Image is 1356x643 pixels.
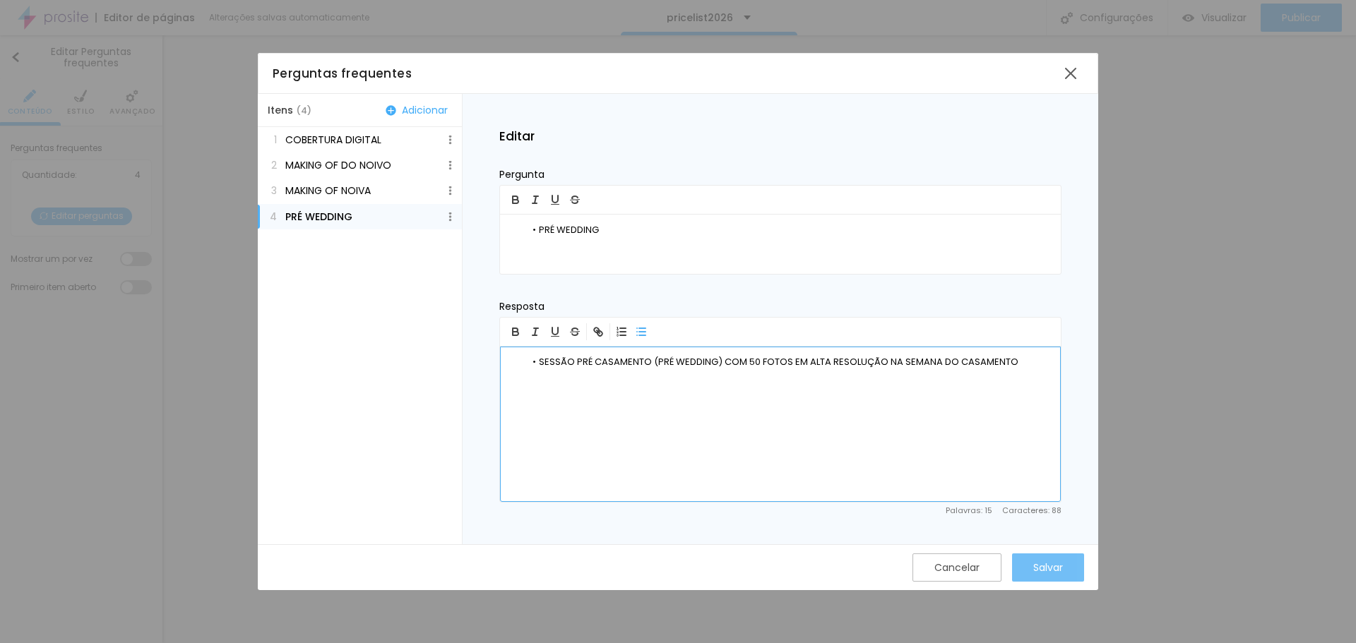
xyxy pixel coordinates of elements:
span: 1 [268,134,277,145]
button: Cancelar [912,553,1001,582]
h2: Editar [499,131,1061,143]
li: PRÉ WEDDING [525,224,1050,236]
div: Perguntas frequentes [273,64,1058,83]
span: 3 [268,185,277,196]
p: MAKING OF NOIVA [285,185,371,196]
span: Palavras : 15 [946,507,992,515]
p: COBERTURA DIGITAL [285,134,381,145]
p: Resposta [499,301,1061,311]
button: 1COBERTURA DIGITAL [258,127,462,152]
div: Salvar [1033,562,1063,573]
img: Icone [446,212,455,221]
span: 2 [268,160,277,171]
li: SESSÃO PRÉ CASAMENTO (PRÉ WEDDING) COM 50 FOTOS EM ALTA RESOLUÇÃO NA SEMANA DO CASAMENTO [525,356,1050,368]
p: MAKING OF DO NOIVO [285,160,391,171]
img: Icone [446,136,455,145]
img: Icone [446,186,455,196]
button: 3MAKING OF NOIVA [258,178,462,203]
img: Icone [386,105,396,116]
span: Caracteres : 88 [1002,507,1061,515]
span: Itens [268,105,311,115]
span: 4 [268,211,277,222]
button: 2MAKING OF DO NOIVO [258,152,462,178]
button: Adicionar [381,104,452,116]
img: Icone [446,161,455,170]
p: Pergunta [499,169,1061,179]
button: 4PRÉ WEDDING [258,204,462,229]
button: Salvar [1012,553,1084,582]
span: ( 4 ) [296,104,311,117]
p: PRÉ WEDDING [285,211,352,222]
div: Cancelar [934,562,980,573]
